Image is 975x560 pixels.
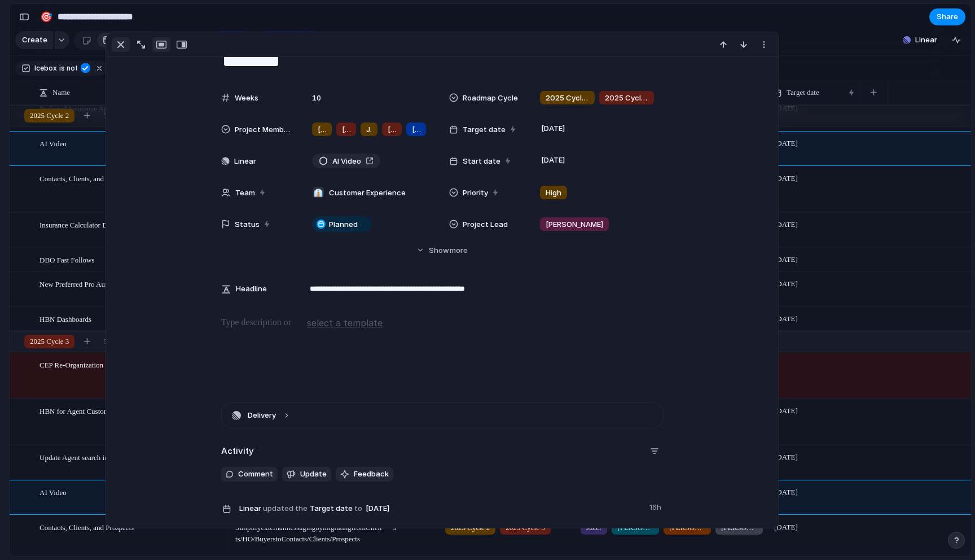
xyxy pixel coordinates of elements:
span: [PERSON_NAME] [388,124,396,135]
span: [DATE] [538,154,568,167]
span: New Preferred Pro Automation [39,277,131,290]
span: is [59,63,65,73]
span: DBO Fast Follows [39,253,95,266]
span: [DATE] [771,450,801,464]
span: AI Video [332,156,361,167]
button: Linear [898,32,942,49]
span: Linear [915,34,937,46]
span: 2025 Cycle 2 [30,110,69,121]
button: Share [929,8,965,25]
span: Icebox [34,63,57,73]
span: [DATE] [771,218,801,231]
span: [PERSON_NAME] [318,124,326,135]
span: Customer Experience [329,187,406,199]
span: High [546,187,561,199]
span: Show [429,245,449,256]
span: Target date [239,500,643,517]
span: [DATE] [538,122,568,135]
span: Linear [234,156,256,167]
span: Comment [238,469,273,480]
span: 16h [649,527,664,540]
span: Target date [787,87,819,98]
span: AI Video [39,485,67,498]
span: AI Video [39,137,67,150]
span: 2025 Cycle 3 [30,336,69,347]
button: Comment [221,467,278,482]
span: Target date [463,124,506,135]
span: more [450,245,468,256]
button: Delivery [222,403,663,428]
span: Create [22,34,47,46]
span: Start date [463,156,500,167]
span: 16h [649,500,664,513]
h2: Activity [221,445,254,458]
span: [DATE] [363,502,393,515]
span: Roadmap Cycle [463,93,518,104]
span: Share [937,11,958,23]
span: [DATE] [771,404,801,418]
span: Priority [463,187,488,199]
span: Planned [329,219,358,230]
span: Team [235,187,255,199]
span: [DATE] [771,137,801,150]
div: 🎯 [40,9,52,24]
span: Status [235,219,260,230]
span: Juanca [366,124,372,135]
div: 👔 [313,187,324,198]
span: Feedback [354,469,389,480]
span: HBN for Agent Customers [39,404,118,417]
span: Linear [239,503,261,514]
span: Project Members [235,124,293,135]
span: [DATE] [771,277,801,291]
span: Project Lead [463,219,508,230]
span: 2025 Cycle 3 [605,93,648,104]
span: Weeks [235,93,258,104]
span: not [65,63,77,73]
button: Showmore [221,240,664,260]
span: updated the [263,503,308,514]
span: Insurance Calculator DM on LDP [39,218,139,231]
button: isnot [57,62,80,75]
a: AI Video [312,154,380,168]
span: [DATE] [771,520,801,534]
span: Simplify external messaging by migrating from Clients/HO/Buyers to Contacts/Clients/Prospects [231,516,387,545]
span: Name [52,87,70,98]
button: 🎯 [37,8,55,26]
span: Start date [239,527,643,544]
span: [PERSON_NAME] [342,124,350,135]
span: [DATE] [771,485,801,499]
span: Contacts, Clients, and Prospects [39,172,134,185]
span: HBN Dashboards [39,312,91,325]
button: select a template [305,314,384,331]
span: 2025 Cycle 2 [546,93,589,104]
span: [DATE] [771,172,801,185]
span: 7 [104,110,108,121]
span: [PERSON_NAME] [412,124,420,135]
span: to [354,503,362,514]
span: Update [300,469,327,480]
span: Headline [236,283,267,295]
span: [DATE] [771,253,801,266]
span: [DATE] [771,312,801,326]
span: 5 [104,336,108,347]
button: Update [282,467,331,482]
span: 10 [308,93,326,104]
button: Create [15,31,53,49]
span: CEP Re-Organization [39,358,103,371]
span: select a template [307,316,383,330]
button: Feedback [336,467,393,482]
span: Contacts, Clients, and Prospects [39,520,134,533]
span: [PERSON_NAME] [546,219,603,230]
